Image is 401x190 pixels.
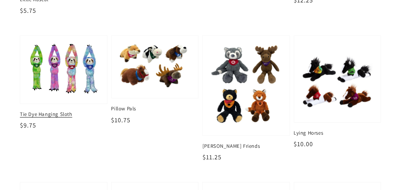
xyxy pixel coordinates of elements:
img: Tie Dye Hanging Sloth [27,43,100,96]
span: $11.25 [202,153,222,161]
span: $10.00 [294,140,313,148]
img: Pillow Pals [120,44,191,90]
span: Tie Dye Hanging Sloth [20,111,107,118]
a: Pillow Pals Pillow Pals $10.75 [111,35,199,125]
a: Forrest Friends [PERSON_NAME] Friends $11.25 [202,35,290,163]
a: Tie Dye Hanging Sloth Tie Dye Hanging Sloth $9.75 [20,35,107,130]
a: Lying Horses Lying Horses $10.00 [294,35,382,149]
span: Lying Horses [294,129,382,137]
span: Pillow Pals [111,105,199,112]
span: $5.75 [20,6,36,15]
span: $9.75 [20,121,36,129]
span: $10.75 [111,116,131,124]
span: [PERSON_NAME] Friends [202,143,290,150]
img: Lying Horses [302,44,373,115]
img: Forrest Friends [211,44,282,128]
